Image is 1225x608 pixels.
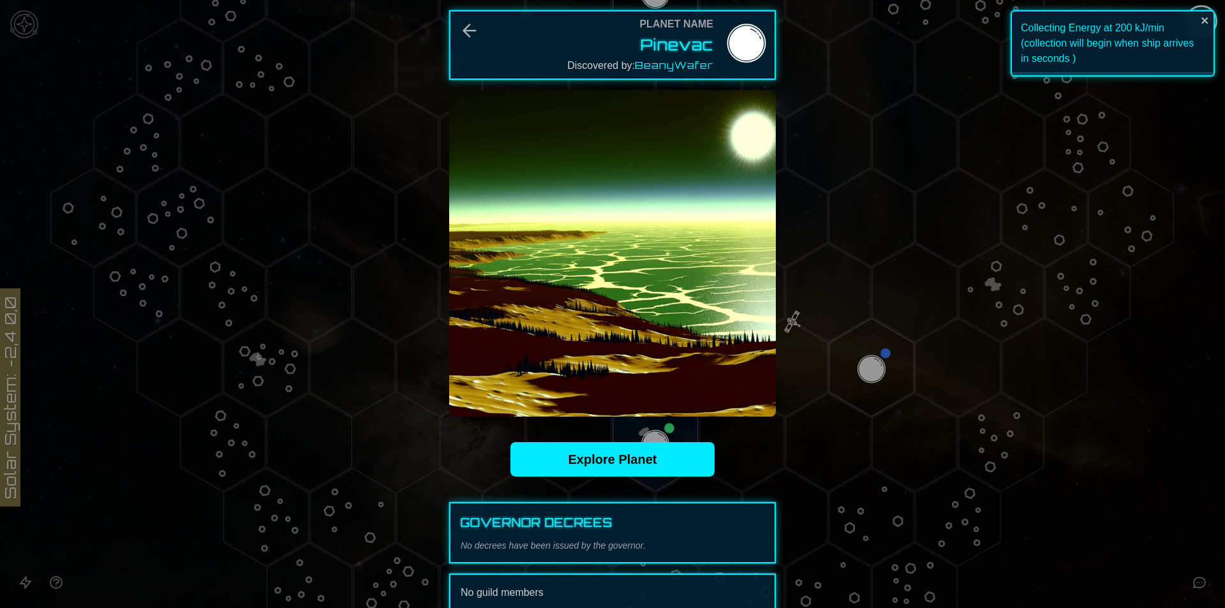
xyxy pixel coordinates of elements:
[635,59,713,71] span: BeanyWafer
[510,442,715,477] a: Explore Planet
[724,22,769,68] img: Planet Name Editor
[461,539,764,552] p: No decrees have been issued by the governor.
[459,20,480,41] button: Back
[449,90,776,417] img: Planet Pinevac
[1201,15,1210,26] button: close
[1011,10,1215,77] div: Collecting Energy at 200 kJ/min (collection will begin when ship arrives in seconds )
[639,17,713,32] div: Planet Name
[461,514,612,531] h3: Governor Decrees
[641,34,713,55] button: Pinevac
[461,585,764,600] div: No guild members
[567,57,713,73] div: Discovered by:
